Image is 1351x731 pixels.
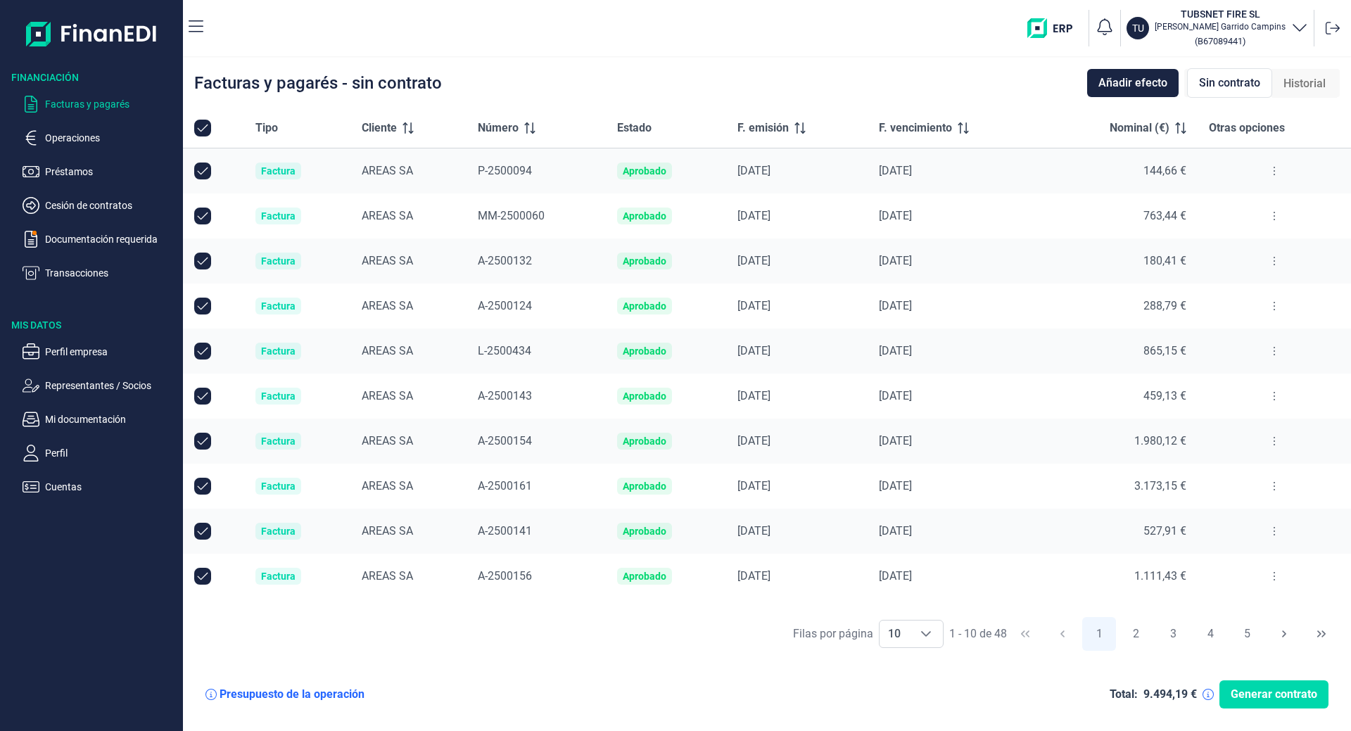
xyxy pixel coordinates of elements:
[194,163,211,179] div: Row Unselected null
[23,96,177,113] button: Facturas y pagarés
[1143,344,1186,357] span: 865,15 €
[1143,209,1186,222] span: 763,44 €
[737,209,856,223] div: [DATE]
[623,165,666,177] div: Aprobado
[478,569,532,583] span: A-2500156
[261,571,296,582] div: Factura
[1120,617,1153,651] button: Page 2
[623,210,666,222] div: Aprobado
[1143,389,1186,402] span: 459,13 €
[45,411,177,428] p: Mi documentación
[261,255,296,267] div: Factura
[1098,75,1167,91] span: Añadir efecto
[1195,36,1245,46] small: Copiar cif
[737,434,856,448] div: [DATE]
[737,344,856,358] div: [DATE]
[23,163,177,180] button: Préstamos
[194,478,211,495] div: Row Unselected null
[478,164,532,177] span: P-2500094
[194,75,442,91] div: Facturas y pagarés - sin contrato
[1082,617,1116,651] button: Page 1
[362,524,413,538] span: AREAS SA
[45,197,177,214] p: Cesión de contratos
[879,299,1032,313] div: [DATE]
[880,621,909,647] span: 10
[45,343,177,360] p: Perfil empresa
[879,569,1032,583] div: [DATE]
[1272,70,1337,98] div: Historial
[45,265,177,281] p: Transacciones
[793,625,873,642] div: Filas por página
[362,299,413,312] span: AREAS SA
[261,481,296,492] div: Factura
[1134,434,1186,447] span: 1.980,12 €
[1027,18,1083,38] img: erp
[1132,21,1144,35] p: TU
[1110,687,1138,701] div: Total:
[1156,617,1190,651] button: Page 3
[737,254,856,268] div: [DATE]
[194,298,211,314] div: Row Unselected null
[23,129,177,146] button: Operaciones
[1305,617,1338,651] button: Last Page
[478,434,532,447] span: A-2500154
[362,120,397,136] span: Cliente
[1155,21,1286,32] p: [PERSON_NAME] Garrido Campins
[879,479,1032,493] div: [DATE]
[879,344,1032,358] div: [DATE]
[23,445,177,462] button: Perfil
[478,479,532,492] span: A-2500161
[478,209,545,222] span: MM-2500060
[362,164,413,177] span: AREAS SA
[261,345,296,357] div: Factura
[1134,479,1186,492] span: 3.173,15 €
[1143,164,1186,177] span: 144,66 €
[194,120,211,136] div: All items selected
[737,389,856,403] div: [DATE]
[1134,569,1186,583] span: 1.111,43 €
[45,96,177,113] p: Facturas y pagarés
[23,478,177,495] button: Cuentas
[261,210,296,222] div: Factura
[623,345,666,357] div: Aprobado
[1143,687,1197,701] div: 9.494,19 €
[362,344,413,357] span: AREAS SA
[45,445,177,462] p: Perfil
[737,569,856,583] div: [DATE]
[261,526,296,537] div: Factura
[1127,7,1308,49] button: TUTUBSNET FIRE SL[PERSON_NAME] Garrido Campins(B67089441)
[261,390,296,402] div: Factura
[23,343,177,360] button: Perfil empresa
[623,526,666,537] div: Aprobado
[879,524,1032,538] div: [DATE]
[879,120,952,136] span: F. vencimiento
[623,481,666,492] div: Aprobado
[1046,617,1079,651] button: Previous Page
[23,197,177,214] button: Cesión de contratos
[949,628,1007,640] span: 1 - 10 de 48
[26,11,158,56] img: Logo de aplicación
[1219,680,1328,708] button: Generar contrato
[45,163,177,180] p: Préstamos
[737,164,856,178] div: [DATE]
[261,300,296,312] div: Factura
[362,389,413,402] span: AREAS SA
[478,389,532,402] span: A-2500143
[1187,68,1272,98] div: Sin contrato
[478,299,532,312] span: A-2500124
[1231,686,1317,703] span: Generar contrato
[737,524,856,538] div: [DATE]
[1209,120,1285,136] span: Otras opciones
[1143,254,1186,267] span: 180,41 €
[45,231,177,248] p: Documentación requerida
[623,571,666,582] div: Aprobado
[362,434,413,447] span: AREAS SA
[255,120,278,136] span: Tipo
[1155,7,1286,21] h3: TUBSNET FIRE SL
[478,120,519,136] span: Número
[1199,75,1260,91] span: Sin contrato
[362,254,413,267] span: AREAS SA
[623,436,666,447] div: Aprobado
[1231,617,1264,651] button: Page 5
[478,344,531,357] span: L-2500434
